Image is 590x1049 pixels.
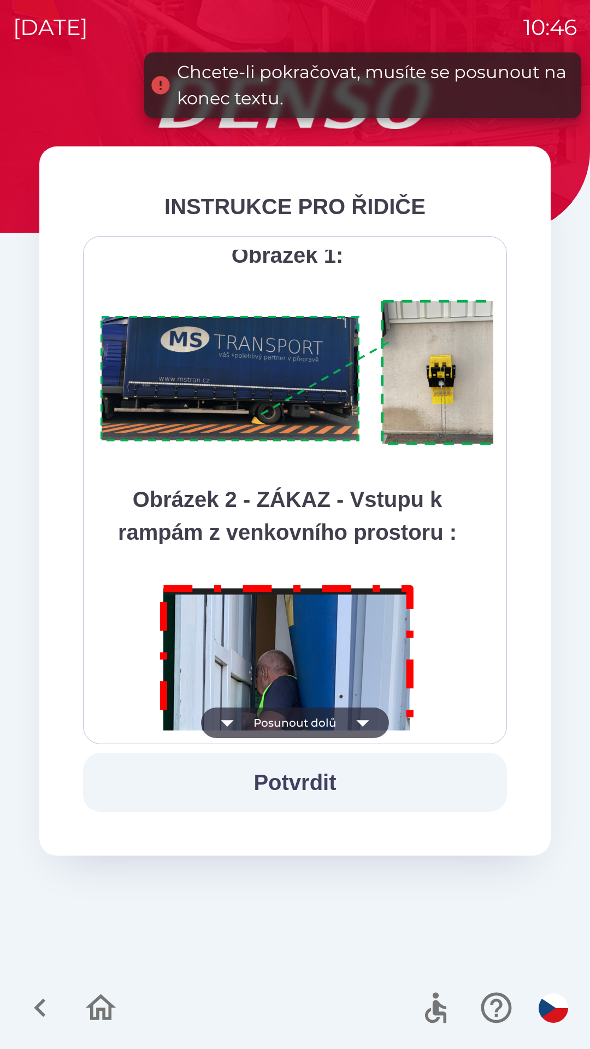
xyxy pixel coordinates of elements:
[201,708,389,738] button: Posunout dolů
[83,190,507,223] div: INSTRUKCE PRO ŘIDIČE
[177,59,570,111] div: Chcete-li pokračovat, musíte se posunout na konec textu.
[97,293,521,452] img: A1ym8hFSA0ukAAAAAElFTkSuQmCC
[118,487,457,544] strong: Obrázek 2 - ZÁKAZ - Vstupu k rampám z venkovního prostoru :
[539,993,568,1023] img: cs flag
[83,753,507,812] button: Potvrdit
[523,11,577,44] p: 10:46
[39,76,551,129] img: Logo
[147,570,427,972] img: M8MNayrTL6gAAAABJRU5ErkJggg==
[13,11,88,44] p: [DATE]
[232,243,344,267] strong: Obrázek 1:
